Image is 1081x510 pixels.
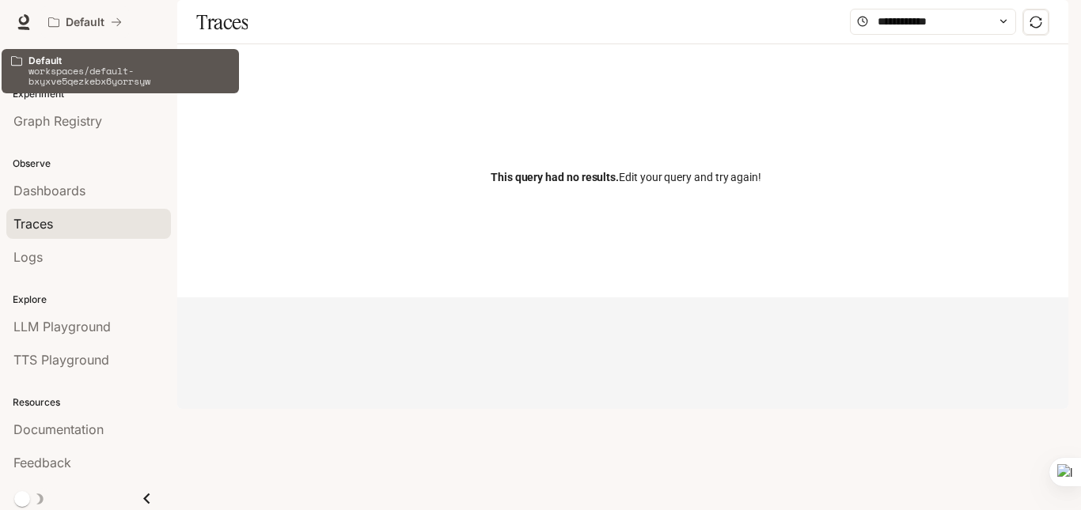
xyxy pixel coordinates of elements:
h1: Traces [196,6,248,38]
span: This query had no results. [491,171,619,183]
span: sync [1030,16,1042,28]
button: All workspaces [41,6,129,38]
p: workspaces/default-bxyxve5qezkebx6yorrsyw [28,66,229,86]
p: Default [66,16,104,29]
p: Default [28,55,229,66]
span: Edit your query and try again! [491,168,761,186]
